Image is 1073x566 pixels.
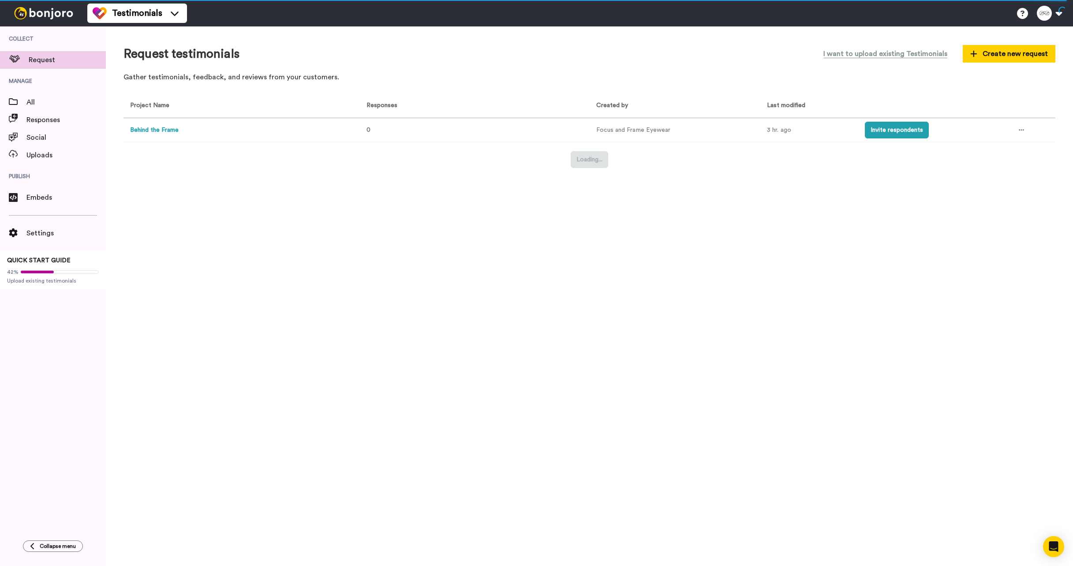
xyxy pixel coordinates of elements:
[963,45,1055,63] button: Create new request
[29,55,106,65] span: Request
[123,72,1055,82] p: Gather testimonials, feedback, and reviews from your customers.
[123,94,356,118] th: Project Name
[363,102,397,108] span: Responses
[590,118,761,142] td: Focus and Frame Eyewear
[26,97,106,108] span: All
[7,268,19,276] span: 42%
[760,118,858,142] td: 3 hr. ago
[26,228,106,238] span: Settings
[26,150,106,160] span: Uploads
[112,7,162,19] span: Testimonials
[590,94,761,118] th: Created by
[817,44,954,63] button: I want to upload existing Testimonials
[26,132,106,143] span: Social
[366,127,370,133] span: 0
[7,277,99,284] span: Upload existing testimonials
[23,540,83,552] button: Collapse menu
[130,126,179,135] button: Behind the Frame
[11,7,77,19] img: bj-logo-header-white.svg
[1043,536,1064,557] div: Open Intercom Messenger
[123,47,239,61] h1: Request testimonials
[970,48,1048,59] span: Create new request
[760,94,858,118] th: Last modified
[571,151,608,168] button: Loading...
[40,543,76,550] span: Collapse menu
[823,48,947,59] span: I want to upload existing Testimonials
[93,6,107,20] img: tm-color.svg
[26,115,106,125] span: Responses
[865,122,929,138] button: Invite respondents
[26,192,106,203] span: Embeds
[7,257,71,264] span: QUICK START GUIDE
